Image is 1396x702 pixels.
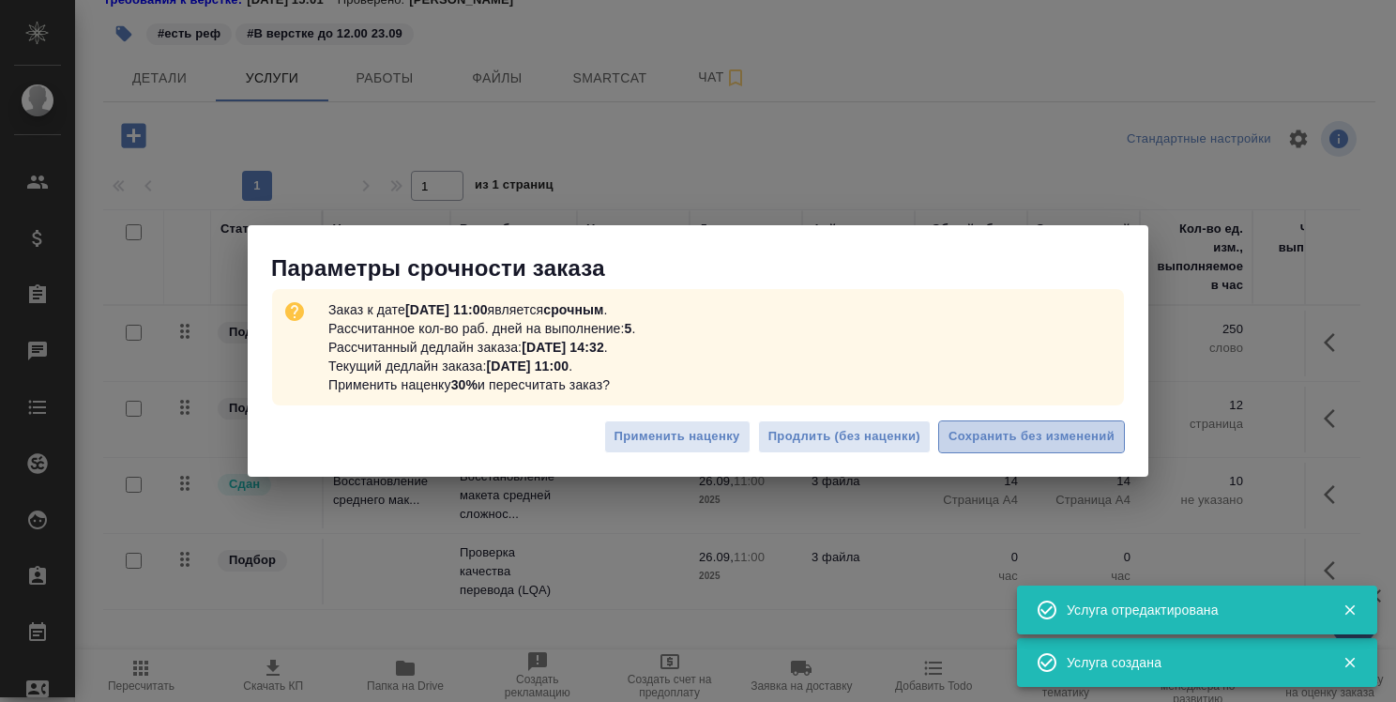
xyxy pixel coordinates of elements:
span: Продлить (без наценки) [768,426,920,448]
b: [DATE] 14:32 [522,340,604,355]
span: Применить наценку [615,426,740,448]
b: 5 [625,321,632,336]
b: срочным [543,302,603,317]
button: Закрыть [1330,654,1369,671]
b: [DATE] 11:00 [405,302,488,317]
b: 30% [451,377,478,392]
button: Закрыть [1330,602,1369,618]
button: Сохранить без изменений [938,420,1125,453]
span: Сохранить без изменений [948,426,1115,448]
b: [DATE] 11:00 [486,359,569,374]
div: Услуга отредактирована [1067,601,1314,619]
button: Продлить (без наценки) [758,420,931,453]
div: Услуга создана [1067,653,1314,672]
p: Заказ к дате является . Рассчитанное кол-во раб. дней на выполнение: . Рассчитанный дедлайн заказ... [321,293,644,402]
button: Применить наценку [604,420,751,453]
p: Параметры срочности заказа [271,253,1148,283]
